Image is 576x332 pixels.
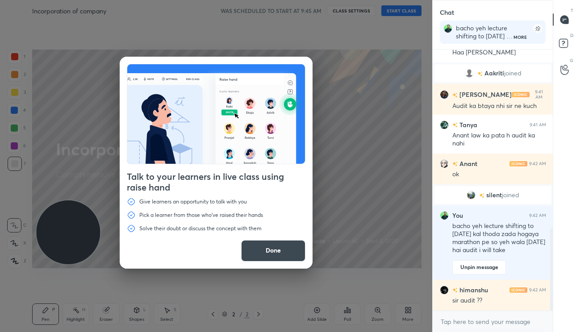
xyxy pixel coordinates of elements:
[127,171,305,193] h4: Talk to your learners in live class using raise hand
[452,48,546,57] div: Haa [PERSON_NAME]
[529,213,546,218] div: 9:42 AM
[452,212,463,220] h6: You
[513,34,527,40] div: More
[440,90,449,99] img: a358d6efd4b64471b9a414a6fa5ab202.jpg
[571,7,573,14] p: T
[452,296,546,305] div: sir audit ??
[440,159,449,168] img: 7e1c48154dd24d9086cfabebc4209b13.jpg
[458,159,477,168] h6: Anant
[440,120,449,129] img: bffa32424fee42e38e7d05f5e508ee38.jpg
[452,222,546,255] div: bacho yeh lecture shifting to [DATE] kal thoda zada hogaya marathon pe so yeh wala [DATE] hai aud...
[452,93,458,98] img: no-rating-badge.077c3623.svg
[452,170,546,179] div: ok
[433,50,553,311] div: grid
[443,24,452,33] img: 34c2f5a4dc334ab99cba7f7ce517d6b6.jpg
[139,198,247,205] p: Give learners an opportunity to talk with you
[452,123,458,128] img: no-rating-badge.077c3623.svg
[504,70,521,77] span: joined
[139,225,262,232] p: Solve their doubt or discuss the concept with them
[464,69,473,78] img: default.png
[440,286,449,295] img: c9e278afab4b450cb2eb498552f0b02c.jpg
[530,122,546,128] div: 9:41 AM
[452,162,458,166] img: no-rating-badge.077c3623.svg
[452,102,546,111] div: Audit ka btaya nhi sir ne kuch
[570,57,573,64] p: G
[458,285,488,295] h6: himanshu
[433,0,461,24] p: Chat
[484,70,504,77] span: Aakriti
[456,24,514,40] div: bacho yeh lecture shifting to [DATE] kal thoda zada hogaya marathon pe so yeh wala [DATE] hai aud...
[486,191,502,199] span: silent
[509,161,527,166] img: iconic-light.a09c19a4.png
[458,90,512,100] h6: [PERSON_NAME]
[440,211,449,220] img: 34c2f5a4dc334ab99cba7f7ce517d6b6.jpg
[512,92,530,97] img: iconic-light.a09c19a4.png
[467,191,476,199] img: 3a2fa405ffeb4a5e837c0d8c175cc435.jpg
[509,287,527,293] img: iconic-light.a09c19a4.png
[452,288,458,293] img: no-rating-badge.077c3623.svg
[477,71,482,76] img: no-rating-badge.077c3623.svg
[139,212,263,219] p: Pick a learner from those who've raised their hands
[502,191,519,199] span: joined
[529,161,546,166] div: 9:42 AM
[531,89,546,100] div: 9:41 AM
[127,64,305,164] img: preRahAdop.42c3ea74.svg
[452,131,546,148] div: Anant law ka pata h audit ka nahi
[529,287,546,293] div: 9:42 AM
[458,120,477,129] h6: Tanya
[452,260,506,274] button: Unpin message
[241,240,305,261] button: Done
[479,193,484,198] img: no-rating-badge.077c3623.svg
[570,32,573,39] p: D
